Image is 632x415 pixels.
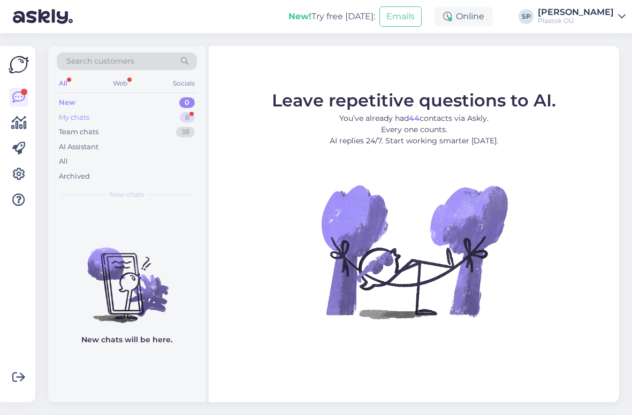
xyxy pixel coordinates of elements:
span: Leave repetitive questions to AI. [272,90,556,111]
div: 0 [179,97,195,108]
img: No Chat active [318,155,511,348]
button: Emails [379,6,422,27]
div: [PERSON_NAME] [538,8,614,17]
div: 38 [176,127,195,137]
span: Search customers [66,56,134,67]
div: New [59,97,75,108]
div: Web [111,76,130,90]
div: All [57,76,69,90]
img: Askly Logo [9,55,29,75]
div: Online [435,7,493,26]
b: 44 [409,113,420,123]
div: All [59,156,68,167]
div: Plastok OÜ [538,17,614,25]
div: Socials [171,76,197,90]
div: Team chats [59,127,98,137]
div: Archived [59,171,90,182]
p: New chats will be here. [81,334,172,345]
b: New! [288,11,311,21]
p: You’ve already had contacts via Askly. Every one counts. AI replies 24/7. Start working smarter [... [272,113,556,147]
span: New chats [110,190,144,199]
img: No chats [48,228,205,325]
div: SP [519,9,534,24]
div: 8 [180,112,195,123]
div: AI Assistant [59,142,98,152]
div: Try free [DATE]: [288,10,375,23]
a: [PERSON_NAME]Plastok OÜ [538,8,626,25]
div: My chats [59,112,89,123]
